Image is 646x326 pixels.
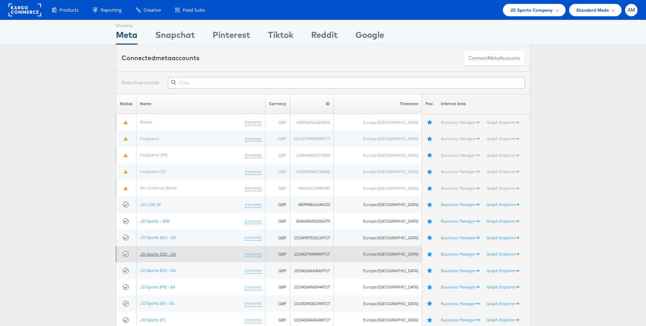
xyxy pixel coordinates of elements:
[290,246,333,263] td: 10154274398459717
[441,169,479,174] a: Business Manager
[311,29,338,45] div: Reddit
[265,94,290,114] th: Currency
[290,164,333,180] td: 2328043064110868
[487,169,519,174] a: Graph Explorer
[183,7,205,13] span: Feed Suite
[441,301,479,306] a: Business Manager
[441,120,479,125] a: Business Manager
[140,301,174,306] a: JD Sports (IE) - SA
[245,235,262,241] a: (rename)
[155,54,172,62] span: meta
[265,196,290,213] td: GBP
[245,218,262,224] a: (rename)
[333,131,422,147] td: Europe/[GEOGRAPHIC_DATA]
[441,153,479,158] a: Business Manager
[487,202,519,207] a: Graph Explorer
[213,29,250,45] div: Pinterest
[290,196,333,213] td: 480994816244103
[265,114,290,131] td: GBP
[122,53,200,63] div: Connected accounts
[265,164,290,180] td: GBP
[487,218,519,224] a: Graph Explorer
[628,8,635,12] span: AM
[245,185,262,191] a: (rename)
[140,284,175,290] a: JD Sports (FR) - SA
[487,136,519,141] a: Graph Explorer
[464,50,525,66] button: ConnectmetaAccounts
[265,295,290,312] td: GBP
[487,301,519,306] a: Graph Explorer
[168,77,524,88] input: Filter
[290,279,333,296] td: 10154264565944717
[116,20,137,29] div: Showing
[116,29,137,45] div: Meta
[333,229,422,246] td: Europe/[GEOGRAPHIC_DATA]
[333,262,422,279] td: Europe/[GEOGRAPHIC_DATA]
[140,136,159,141] a: Footpatrol
[265,147,290,164] td: GBP
[333,180,422,197] td: Europe/[GEOGRAPHIC_DATA]
[333,114,422,131] td: Europe/[GEOGRAPHIC_DATA]
[140,185,176,190] a: Go Outdoors (New)
[265,131,290,147] td: GBP
[265,279,290,296] td: GBP
[140,119,152,125] a: Blacks
[265,229,290,246] td: GBP
[488,55,499,62] span: meta
[290,262,333,279] td: 10154264654069717
[441,317,479,322] a: Business Manager
[290,94,333,114] th: ID
[510,6,553,14] span: JD Sports Company
[265,262,290,279] td: GBP
[333,196,422,213] td: Europe/[GEOGRAPHIC_DATA]
[487,235,519,240] a: Graph Explorer
[140,268,175,273] a: JD Sports (ES) - SA
[487,317,519,322] a: Graph Explorer
[441,218,479,224] a: Business Manager
[245,284,262,290] a: (rename)
[136,94,265,114] th: Name
[245,136,262,142] a: (rename)
[487,284,519,290] a: Graph Explorer
[140,251,176,257] a: JD Sports (DE) - SA
[576,6,609,14] span: Standard Mode
[487,120,519,125] a: Graph Explorer
[245,169,262,175] a: (rename)
[245,119,262,125] a: (rename)
[355,29,384,45] div: Google
[333,94,422,114] th: Timezone
[441,202,479,207] a: Business Manager
[333,279,422,296] td: Europe/[GEOGRAPHIC_DATA]
[290,213,333,230] td: 2546585092206379
[245,317,262,323] a: (rename)
[140,235,176,240] a: JD Sports (AU) - SA
[290,147,333,164] td: 1155944501273890
[333,147,422,164] td: Europe/[GEOGRAPHIC_DATA]
[441,268,479,273] a: Business Manager
[245,301,262,307] a: (rename)
[265,180,290,197] td: GBP
[487,251,519,257] a: Graph Explorer
[101,7,122,13] span: Reporting
[116,94,136,114] th: Status
[441,284,479,290] a: Business Manager
[290,295,333,312] td: 10155095301594717
[333,164,422,180] td: Europe/[GEOGRAPHIC_DATA]
[140,202,161,207] a: JD | iOS 14
[487,185,519,191] a: Graph Explorer
[265,246,290,263] td: GBP
[487,153,519,158] a: Graph Explorer
[290,131,333,147] td: 10154709502989717
[60,7,79,13] span: Products
[441,251,479,257] a: Business Manager
[333,246,422,263] td: Europe/[GEOGRAPHIC_DATA]
[140,169,166,174] a: Footpatrol (IT)
[245,251,262,257] a: (rename)
[140,152,167,158] a: Footpatrol (FR)
[487,268,519,273] a: Graph Explorer
[268,29,293,45] div: Tiktok
[140,218,169,224] a: JD Sports - 3PB
[333,213,422,230] td: Europe/[GEOGRAPHIC_DATA]
[245,268,262,274] a: (rename)
[441,136,479,141] a: Business Manager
